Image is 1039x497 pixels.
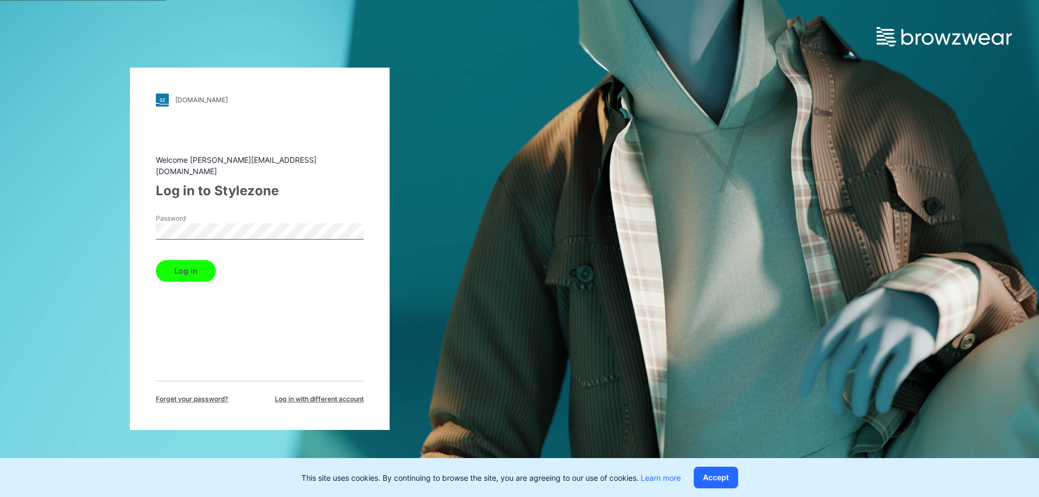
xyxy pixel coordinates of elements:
div: [DOMAIN_NAME] [175,96,228,104]
label: Password [156,214,232,223]
a: Learn more [641,473,681,482]
a: [DOMAIN_NAME] [156,94,364,107]
div: Log in to Stylezone [156,181,364,201]
div: Welcome [PERSON_NAME][EMAIL_ADDRESS][DOMAIN_NAME] [156,154,364,177]
span: Log in with different account [275,394,364,404]
span: Forget your password? [156,394,228,404]
img: browzwear-logo.e42bd6dac1945053ebaf764b6aa21510.svg [877,27,1012,47]
button: Accept [694,467,738,488]
p: This site uses cookies. By continuing to browse the site, you are agreeing to our use of cookies. [301,472,681,483]
img: stylezone-logo.562084cfcfab977791bfbf7441f1a819.svg [156,94,169,107]
button: Log in [156,260,216,282]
